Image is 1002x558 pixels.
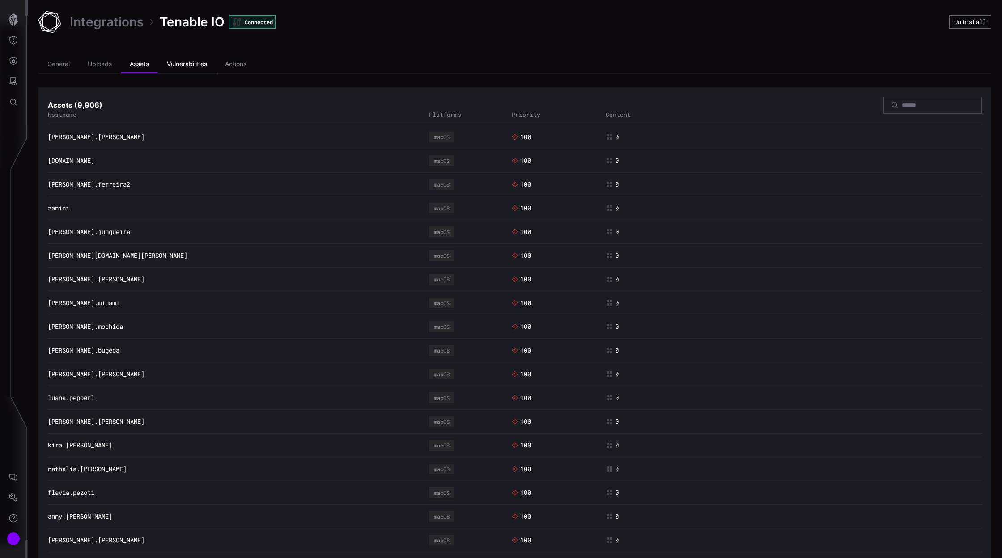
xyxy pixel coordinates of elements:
[434,371,450,377] div: macOS
[520,228,531,236] span: 100
[48,180,130,188] a: [PERSON_NAME].ferreira2
[434,253,450,258] div: macOS
[48,133,144,141] a: [PERSON_NAME].[PERSON_NAME]
[121,55,158,73] li: Assets
[434,205,450,211] div: macOS
[48,111,425,119] div: Hostname
[434,324,450,329] div: macOS
[615,299,619,307] span: 0
[434,514,450,519] div: macOS
[615,275,619,283] span: 0
[48,370,144,378] a: [PERSON_NAME].[PERSON_NAME]
[48,394,94,402] a: luana.pepperl
[48,204,69,212] a: zanini
[48,299,119,307] a: [PERSON_NAME].minami
[520,251,531,260] span: 100
[48,157,94,165] a: [DOMAIN_NAME]
[615,204,619,212] span: 0
[434,134,450,140] div: macOS
[48,536,144,544] a: [PERSON_NAME].[PERSON_NAME]
[615,157,619,165] span: 0
[520,417,531,426] span: 100
[520,275,531,283] span: 100
[512,111,601,119] div: Priority
[520,204,531,212] span: 100
[48,346,119,354] a: [PERSON_NAME].bugeda
[520,394,531,402] span: 100
[520,157,531,165] span: 100
[434,419,450,424] div: macOS
[429,111,507,119] div: Platforms
[615,251,619,260] span: 0
[434,490,450,495] div: macOS
[48,441,112,449] a: kira.[PERSON_NAME]
[520,299,531,307] span: 100
[48,489,94,497] a: flavia.pezoti
[434,348,450,353] div: macOS
[615,228,619,236] span: 0
[520,465,531,473] span: 100
[38,55,79,73] li: General
[615,536,619,544] span: 0
[48,251,187,260] a: [PERSON_NAME][DOMAIN_NAME][PERSON_NAME]
[434,182,450,187] div: macOS
[48,417,144,426] a: [PERSON_NAME].[PERSON_NAME]
[158,55,216,73] li: Vulnerabilities
[38,11,61,33] img: Tenable
[48,512,112,520] a: anny.[PERSON_NAME]
[229,15,276,29] div: Connected
[79,55,121,73] li: Uploads
[434,277,450,282] div: macOS
[615,370,619,378] span: 0
[434,537,450,543] div: macOS
[48,323,123,331] a: [PERSON_NAME].mochida
[434,443,450,448] div: macOS
[48,275,144,283] a: [PERSON_NAME].[PERSON_NAME]
[615,465,619,473] span: 0
[48,465,127,473] a: nathalia.[PERSON_NAME]
[615,346,619,354] span: 0
[70,14,144,30] a: Integrations
[160,14,225,30] span: Tenable IO
[615,489,619,497] span: 0
[520,489,531,497] span: 100
[615,512,619,520] span: 0
[434,158,450,163] div: macOS
[434,300,450,306] div: macOS
[615,394,619,402] span: 0
[615,323,619,331] span: 0
[520,133,531,141] span: 100
[520,323,531,331] span: 100
[434,466,450,472] div: macOS
[48,101,102,110] h3: Assets ( 9,906 )
[606,111,982,119] div: Content
[216,55,255,73] li: Actions
[48,228,130,236] a: [PERSON_NAME].junqueira
[520,180,531,188] span: 100
[434,229,450,234] div: macOS
[615,180,619,188] span: 0
[615,417,619,426] span: 0
[520,441,531,449] span: 100
[520,370,531,378] span: 100
[434,395,450,400] div: macOS
[615,441,619,449] span: 0
[615,133,619,141] span: 0
[949,15,991,29] button: Uninstall
[520,536,531,544] span: 100
[520,512,531,520] span: 100
[520,346,531,354] span: 100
